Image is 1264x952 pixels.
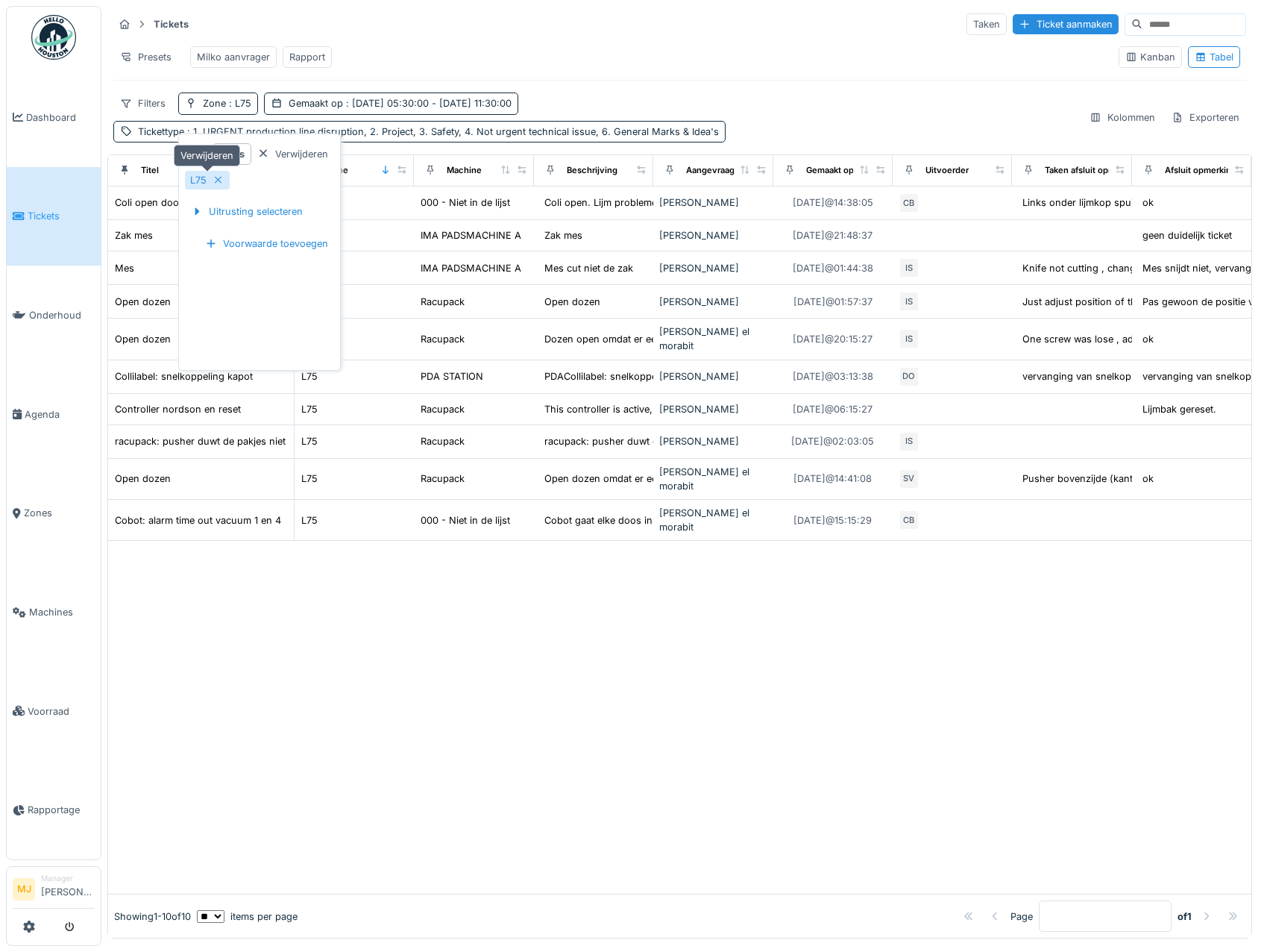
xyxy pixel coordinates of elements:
[793,513,872,527] div: [DATE] @ 15:15:29
[793,369,873,383] div: [DATE] @ 03:13:38
[184,126,719,137] span: : 1. URGENT production line disruption, 2. Project, 3. Safety, 4. Not urgent technical issue, 6. ...
[1165,107,1246,128] div: Exporteren
[115,472,171,486] div: Open dozen
[24,506,95,520] span: Zones
[28,803,95,817] span: Rapportage
[447,164,482,177] div: Machine
[28,209,95,223] span: Tickets
[301,369,318,383] div: L75
[1022,195,1244,210] div: Links onder lijmkop spuitkop geeft geen lijm. P...
[41,873,95,884] div: Manager
[1195,50,1233,64] div: Tabel
[301,434,318,448] div: L75
[13,878,35,901] li: MJ
[793,261,873,275] div: [DATE] @ 01:44:38
[544,295,600,309] div: Open dozen
[199,234,334,254] div: Voorwaarde toevoegen
[421,228,521,242] div: IMA PADSMACHINE A
[686,164,761,177] div: Aangevraagd door
[1022,472,1254,486] div: Pusher bovenzijde (kant IMA) vastgezet met nieu...
[421,195,510,210] div: 000 - Niet in de lijst
[544,332,738,346] div: Dozen open omdat er een los onderdeel is
[544,402,745,416] div: This controller is active, i tried to reset but...
[544,472,696,486] div: Open dozen omdat er een stuk is
[301,513,318,527] div: L75
[659,295,767,309] div: [PERSON_NAME]
[925,164,969,177] div: Uitvoerder
[226,98,251,109] span: : L75
[899,291,919,312] div: IS
[41,873,95,905] li: [PERSON_NAME]
[806,164,854,177] div: Gemaakt op
[301,402,318,416] div: L75
[899,192,919,213] div: CB
[115,295,171,309] div: Open dozen
[659,195,767,210] div: [PERSON_NAME]
[25,407,95,422] span: Agenda
[148,17,195,31] strong: Tickets
[544,513,773,527] div: Cobot gaat elke doos in alarm met time out vacu...
[659,228,767,242] div: [PERSON_NAME]
[141,164,159,177] div: Titel
[29,605,95,619] span: Machines
[659,261,767,275] div: [PERSON_NAME]
[289,96,512,110] div: Gemaakt op
[343,98,512,109] span: : [DATE] 05:30:00 - [DATE] 11:30:00
[421,513,510,527] div: 000 - Niet in de lijst
[301,472,318,486] div: L75
[115,195,226,210] div: Coli open door geen lijm
[567,164,617,177] div: Beschrijving
[791,434,874,448] div: [DATE] @ 02:03:05
[1022,369,1170,383] div: vervanging van snelkoppelingen
[190,173,207,187] div: L75
[289,50,325,64] div: Rapport
[115,261,134,275] div: Mes
[1177,909,1192,924] strong: of 1
[421,402,465,416] div: Racupack
[1022,261,1189,275] div: Knife not cutting , change new one .
[793,402,872,416] div: [DATE] @ 06:15:27
[115,228,153,242] div: Zak mes
[659,434,767,448] div: [PERSON_NAME]
[659,402,767,416] div: [PERSON_NAME]
[1010,909,1033,924] div: Page
[421,472,465,486] div: Racupack
[421,295,465,309] div: Racupack
[1045,164,1151,177] div: Taken afsluit opmerkingen
[544,369,702,383] div: PDACollilabel: snelkoppeling kapot
[1083,107,1162,128] div: Kolommen
[251,144,334,164] div: Verwijderen
[28,704,95,718] span: Voorraad
[115,513,281,527] div: Cobot: alarm time out vacuum 1 en 4
[29,308,95,322] span: Onderhoud
[1142,228,1232,242] div: geen duidelijk ticket
[966,13,1007,35] div: Taken
[1022,295,1167,309] div: Just adjust position of the glue.
[659,325,767,353] div: [PERSON_NAME] el morabit
[237,147,245,161] strong: is
[115,369,253,383] div: Collilabel: snelkoppeling kapot
[899,469,919,489] div: SV
[659,369,767,383] div: [PERSON_NAME]
[421,332,465,346] div: Racupack
[114,909,191,924] div: Showing 1 - 10 of 10
[899,366,919,387] div: DO
[544,261,633,275] div: Mes cut niet de zak
[899,510,919,530] div: CB
[544,195,762,210] div: Coli open. Lijm problemen. Geeft geen lijm meer
[197,50,270,64] div: Milko aanvrager
[659,465,767,493] div: [PERSON_NAME] el morabit
[793,195,873,210] div: [DATE] @ 14:38:05
[1142,472,1154,486] div: ok
[1142,332,1154,346] div: ok
[113,93,172,114] div: Filters
[174,145,240,166] div: Verwijderen
[899,328,919,349] div: IS
[544,228,582,242] div: Zak mes
[544,434,715,448] div: racupack: pusher duwt de pakjes niet
[26,110,95,125] span: Dashboard
[197,909,298,924] div: items per page
[1142,402,1216,416] div: Lijmbak gereset.
[185,201,309,222] div: Uitrusting selecteren
[1125,50,1175,64] div: Kanban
